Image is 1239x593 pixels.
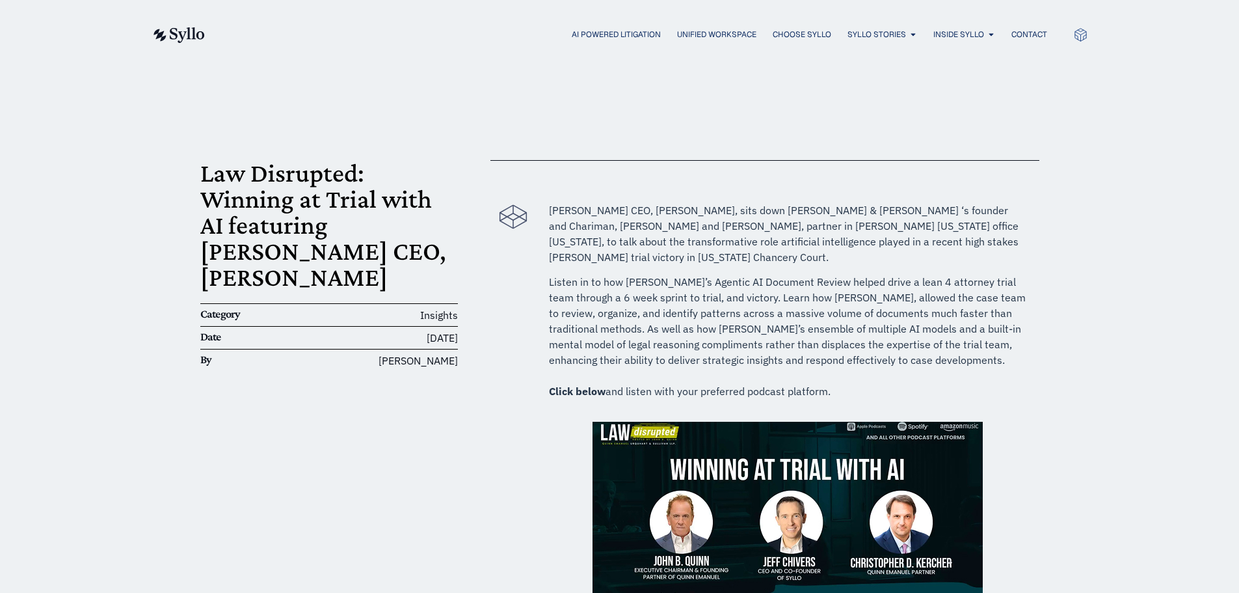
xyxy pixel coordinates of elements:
span: [PERSON_NAME] [379,353,458,368]
p: [PERSON_NAME] CEO, [PERSON_NAME], sits down [PERSON_NAME] & [PERSON_NAME] ‘s founder and Chariman... [549,202,1026,265]
a: Unified Workspace [677,29,756,40]
time: [DATE] [427,331,458,344]
a: AI Powered Litigation [572,29,661,40]
h6: Category [200,307,286,322]
a: Inside Syllo [933,29,984,40]
a: Syllo Stories [847,29,906,40]
h6: Date [200,330,286,344]
p: Listen in to how [PERSON_NAME]’s Agentic AI Document Review helped drive a lean 4 attorney trial ... [549,274,1026,399]
nav: Menu [231,29,1047,41]
b: Click below [549,385,606,398]
h6: By [200,353,286,367]
a: Choose Syllo [773,29,831,40]
span: Insights [420,309,458,322]
img: syllo [152,27,205,43]
div: Menu Toggle [231,29,1047,41]
a: Contact [1011,29,1047,40]
h1: Law Disrupted: Winning at Trial with AI featuring [PERSON_NAME] CEO, [PERSON_NAME] [200,160,459,290]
